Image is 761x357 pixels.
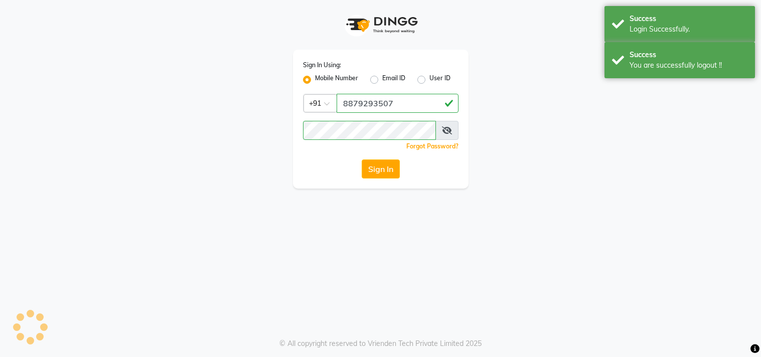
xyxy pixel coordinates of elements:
[341,10,421,40] img: logo1.svg
[362,159,400,178] button: Sign In
[303,121,436,140] input: Username
[315,74,358,86] label: Mobile Number
[630,24,747,35] div: Login Successfully.
[630,14,747,24] div: Success
[303,61,341,70] label: Sign In Using:
[406,142,459,150] a: Forgot Password?
[630,60,747,71] div: You are successfully logout !!
[630,50,747,60] div: Success
[382,74,405,86] label: Email ID
[337,94,459,113] input: Username
[429,74,450,86] label: User ID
